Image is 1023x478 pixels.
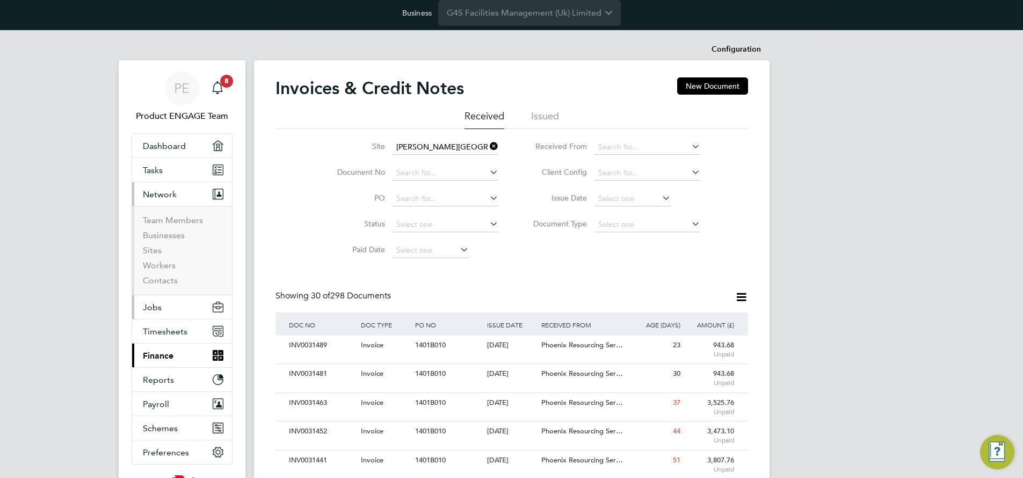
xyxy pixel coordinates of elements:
[143,275,178,286] a: Contacts
[673,398,680,407] span: 37
[174,81,190,95] span: PE
[143,326,187,337] span: Timesheets
[484,451,539,470] div: [DATE]
[323,141,385,151] label: Site
[594,191,671,206] input: Select one
[143,351,173,361] span: Finance
[594,140,700,155] input: Search for...
[132,344,232,367] button: Finance
[683,312,737,337] div: AMOUNT (£)
[361,455,383,465] span: Invoice
[686,379,735,387] span: Unpaid
[361,369,383,378] span: Invoice
[393,243,469,258] input: Select one
[712,39,761,60] li: Configuration
[132,134,232,158] a: Dashboard
[673,340,680,349] span: 23
[143,245,162,255] a: Sites
[132,110,233,123] span: Product ENGAGE Team
[286,393,358,413] div: INV0031463
[673,369,680,378] span: 30
[361,340,383,349] span: Invoice
[539,312,629,337] div: RECEIVED FROM
[402,8,432,18] label: Business
[541,340,623,349] span: Phoenix Resourcing Ser…
[541,426,623,436] span: Phoenix Resourcing Ser…
[673,455,680,465] span: 51
[311,290,391,301] span: 298 Documents
[143,423,178,433] span: Schemes
[525,141,587,151] label: Received From
[361,398,383,407] span: Invoice
[132,71,233,123] a: PEProduct ENGAGE Team
[531,110,559,129] li: Issued
[980,435,1014,469] button: Engage Resource Center
[286,312,358,337] div: DOC NO
[683,364,737,392] div: 943.68
[484,393,539,413] div: [DATE]
[311,290,330,301] span: 30 of
[525,219,587,229] label: Document Type
[484,312,539,337] div: ISSUE DATE
[143,260,176,270] a: Workers
[686,436,735,445] span: Unpaid
[323,219,385,229] label: Status
[132,416,232,440] button: Schemes
[686,350,735,359] span: Unpaid
[358,312,412,337] div: DOC TYPE
[143,165,163,175] span: Tasks
[323,245,385,254] label: Paid Date
[415,426,446,436] span: 1401B010
[412,312,484,337] div: PO NO
[415,398,446,407] span: 1401B010
[286,451,358,470] div: INV0031441
[677,77,748,95] button: New Document
[132,295,232,319] button: Jobs
[132,182,232,206] button: Network
[484,422,539,441] div: [DATE]
[683,336,737,363] div: 943.68
[594,217,700,232] input: Select one
[132,440,232,464] button: Preferences
[275,77,464,99] h2: Invoices & Credit Notes
[415,455,446,465] span: 1401B010
[686,465,735,474] span: Unpaid
[541,455,623,465] span: Phoenix Resourcing Ser…
[143,399,169,409] span: Payroll
[132,158,232,182] a: Tasks
[393,217,498,232] input: Select one
[286,364,358,384] div: INV0031481
[673,426,680,436] span: 44
[541,369,623,378] span: Phoenix Resourcing Ser…
[525,167,587,177] label: Client Config
[286,422,358,441] div: INV0031452
[415,369,446,378] span: 1401B010
[323,167,385,177] label: Document No
[686,408,735,416] span: Unpaid
[594,166,700,181] input: Search for...
[143,215,203,225] a: Team Members
[541,398,623,407] span: Phoenix Resourcing Ser…
[393,140,498,155] input: Search for...
[207,71,228,105] a: 8
[683,422,737,450] div: 3,473.10
[275,290,393,302] div: Showing
[323,193,385,203] label: PO
[143,189,177,199] span: Network
[393,191,498,206] input: Search for...
[525,193,587,203] label: Issue Date
[143,447,189,458] span: Preferences
[143,230,185,240] a: Businesses
[143,302,162,312] span: Jobs
[220,75,233,88] span: 8
[143,375,174,385] span: Reports
[465,110,504,129] li: Received
[484,364,539,384] div: [DATE]
[132,319,232,343] button: Timesheets
[286,336,358,355] div: INV0031489
[629,312,683,337] div: AGE (DAYS)
[143,141,186,151] span: Dashboard
[361,426,383,436] span: Invoice
[132,392,232,416] button: Payroll
[683,393,737,421] div: 3,525.76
